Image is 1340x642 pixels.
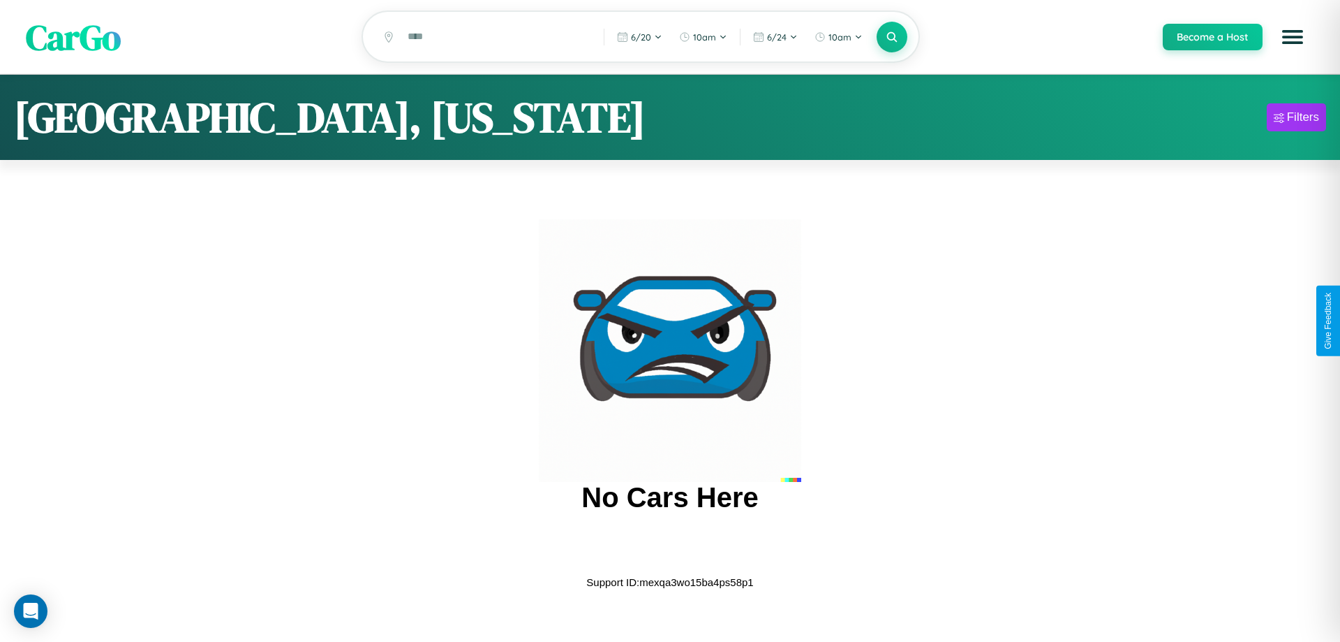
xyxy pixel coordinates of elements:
img: car [539,219,801,482]
button: Open menu [1273,17,1312,57]
h2: No Cars Here [581,482,758,513]
div: Open Intercom Messenger [14,594,47,628]
button: 10am [672,26,734,48]
button: Become a Host [1163,24,1263,50]
span: 6 / 24 [767,31,787,43]
span: 10am [828,31,851,43]
span: CarGo [26,13,121,61]
button: 6/24 [746,26,805,48]
div: Give Feedback [1323,293,1333,349]
button: 10am [807,26,870,48]
button: 6/20 [610,26,669,48]
p: Support ID: mexqa3wo15ba4ps58p1 [586,573,753,592]
div: Filters [1287,110,1319,124]
h1: [GEOGRAPHIC_DATA], [US_STATE] [14,89,646,146]
span: 10am [693,31,716,43]
span: 6 / 20 [631,31,651,43]
button: Filters [1267,103,1326,131]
